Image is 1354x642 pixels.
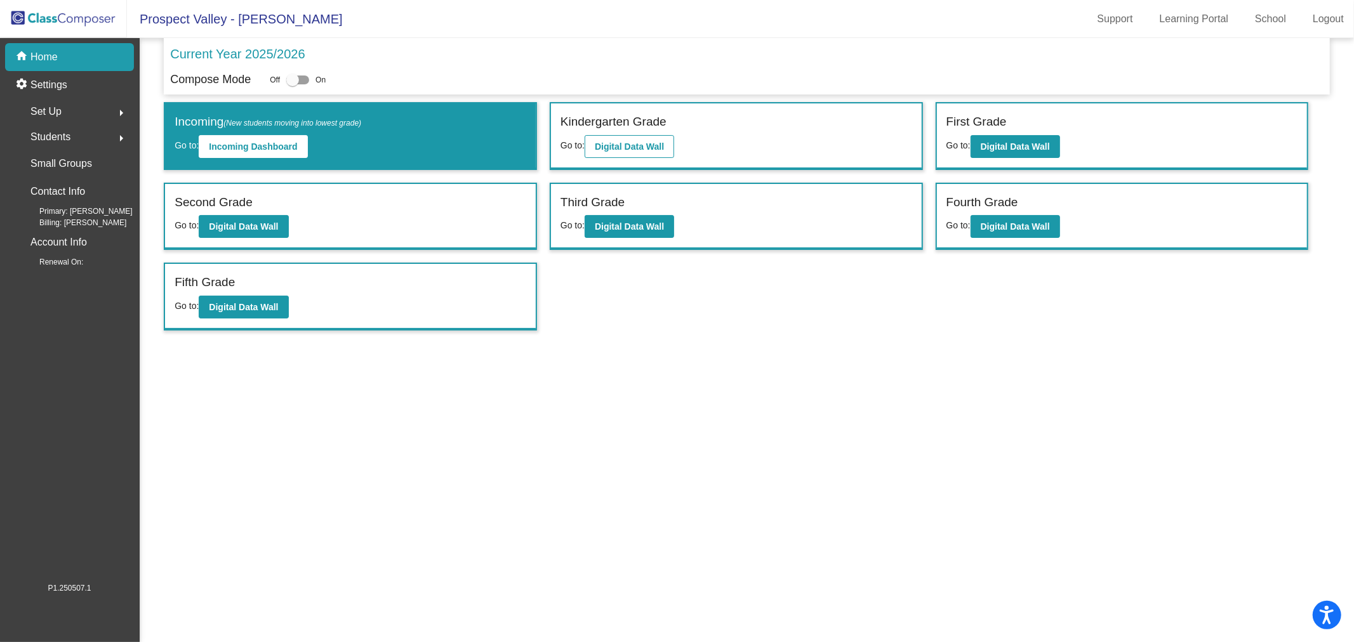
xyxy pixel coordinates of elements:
a: Learning Portal [1150,9,1239,29]
span: Renewal On: [19,256,83,268]
b: Digital Data Wall [209,302,278,312]
span: Students [30,128,70,146]
mat-icon: arrow_right [114,105,129,121]
button: Incoming Dashboard [199,135,307,158]
button: Digital Data Wall [971,135,1060,158]
span: Go to: [175,301,199,311]
label: Kindergarten Grade [561,113,667,131]
span: Go to: [561,220,585,230]
b: Incoming Dashboard [209,141,297,152]
b: Digital Data Wall [595,141,664,152]
button: Digital Data Wall [971,215,1060,238]
b: Digital Data Wall [595,221,664,232]
span: Go to: [175,220,199,230]
b: Digital Data Wall [981,141,1050,152]
button: Digital Data Wall [199,296,288,318]
span: (New students moving into lowest grade) [223,119,361,128]
label: First Grade [946,113,1007,131]
p: Small Groups [30,155,92,173]
a: School [1245,9,1296,29]
p: Settings [30,77,67,93]
span: Billing: [PERSON_NAME] [19,217,126,228]
span: On [315,74,326,86]
span: Set Up [30,103,62,121]
span: Go to: [561,140,585,150]
b: Digital Data Wall [209,221,278,232]
label: Fourth Grade [946,193,1018,212]
span: Go to: [175,140,199,150]
label: Fifth Grade [175,273,235,292]
span: Go to: [946,140,971,150]
button: Digital Data Wall [585,215,674,238]
p: Account Info [30,233,87,251]
mat-icon: arrow_right [114,131,129,146]
p: Home [30,49,58,65]
button: Digital Data Wall [199,215,288,238]
a: Support [1087,9,1143,29]
button: Digital Data Wall [585,135,674,158]
span: Go to: [946,220,971,230]
b: Digital Data Wall [981,221,1050,232]
span: Off [270,74,280,86]
p: Current Year 2025/2026 [170,44,305,63]
p: Compose Mode [170,71,251,88]
label: Incoming [175,113,361,131]
label: Second Grade [175,193,253,212]
span: Prospect Valley - [PERSON_NAME] [127,9,343,29]
mat-icon: home [15,49,30,65]
mat-icon: settings [15,77,30,93]
a: Logout [1303,9,1354,29]
span: Primary: [PERSON_NAME] [19,206,133,217]
label: Third Grade [561,193,625,212]
p: Contact Info [30,183,85,200]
